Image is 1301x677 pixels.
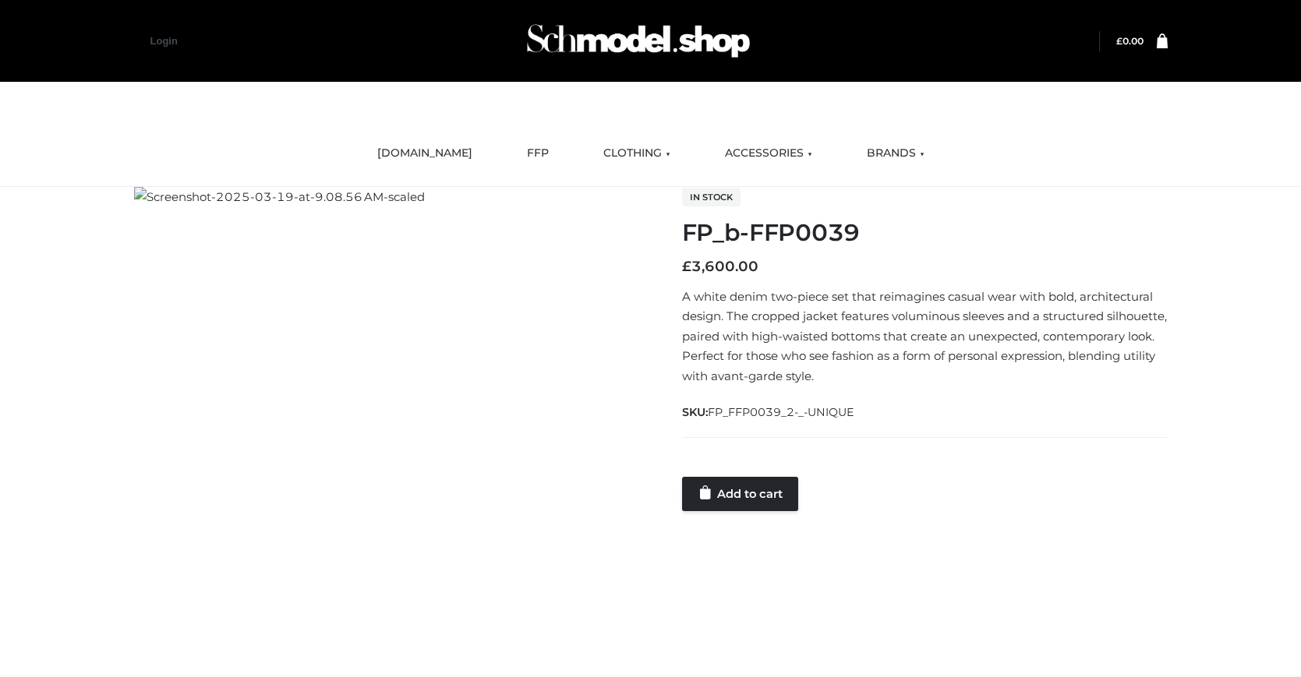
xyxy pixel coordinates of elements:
[150,35,178,47] a: Login
[366,136,484,171] a: [DOMAIN_NAME]
[713,136,824,171] a: ACCESSORIES
[708,405,854,419] span: FP_FFP0039_2-_-UNIQUE
[1116,35,1144,47] a: £0.00
[592,136,682,171] a: CLOTHING
[521,10,755,72] img: Schmodel Admin 964
[682,287,1168,386] p: A white denim two-piece set that reimagines casual wear with bold, architectural design. The crop...
[682,258,758,275] bdi: 3,600.00
[134,187,425,207] img: Screenshot-2025-03-19-at-9.08.56 AM-scaled
[682,258,691,275] span: £
[515,136,560,171] a: FFP
[682,219,1168,247] h1: FP_b-FFP0039
[855,136,936,171] a: BRANDS
[682,403,856,421] span: SKU:
[682,188,741,206] span: In stock
[1116,35,1144,47] bdi: 0.00
[1116,35,1122,47] span: £
[682,477,798,511] a: Add to cart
